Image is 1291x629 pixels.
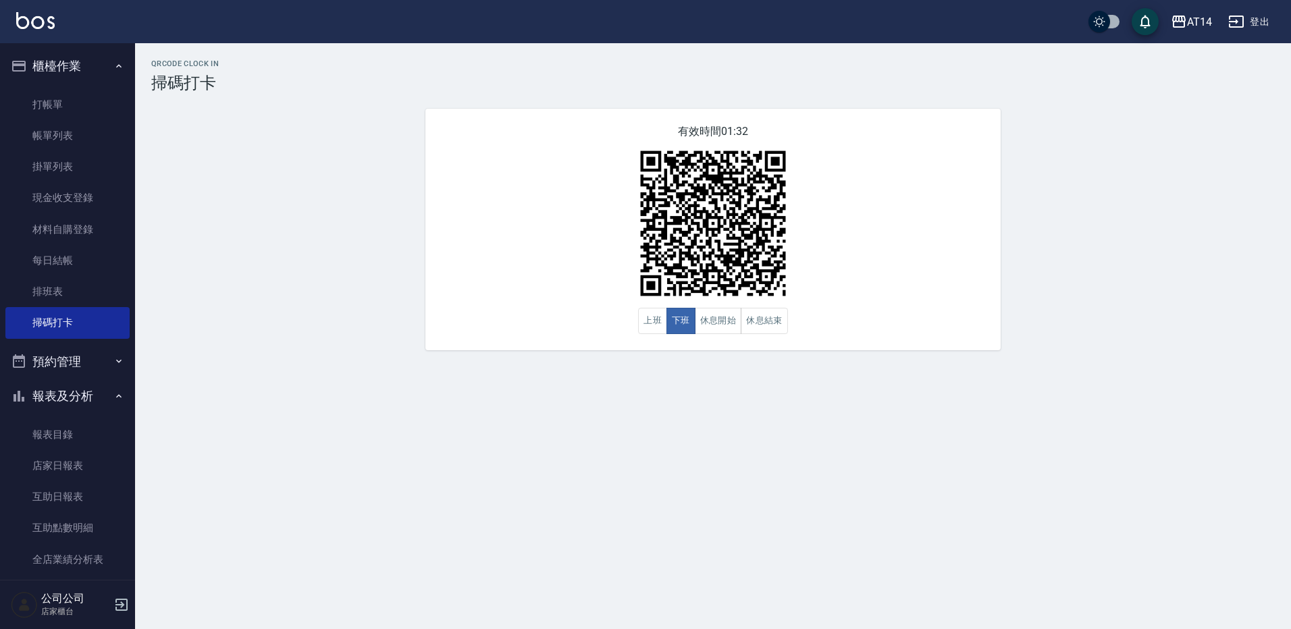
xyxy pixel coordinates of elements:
[1132,8,1159,35] button: save
[5,344,130,379] button: 預約管理
[5,49,130,84] button: 櫃檯作業
[1223,9,1275,34] button: 登出
[5,544,130,575] a: 全店業績分析表
[5,307,130,338] a: 掃碼打卡
[16,12,55,29] img: Logo
[5,120,130,151] a: 帳單列表
[638,308,667,334] button: 上班
[5,214,130,245] a: 材料自購登錄
[5,512,130,543] a: 互助點數明細
[41,605,110,618] p: 店家櫃台
[425,109,1001,350] div: 有效時間 01:32
[5,276,130,307] a: 排班表
[5,419,130,450] a: 報表目錄
[1187,13,1212,30] div: AT14
[1165,8,1217,36] button: AT14
[5,450,130,481] a: 店家日報表
[5,182,130,213] a: 現金收支登錄
[5,481,130,512] a: 互助日報表
[5,245,130,276] a: 每日結帳
[5,89,130,120] a: 打帳單
[11,591,38,618] img: Person
[666,308,695,334] button: 下班
[151,74,1275,92] h3: 掃碼打卡
[695,308,742,334] button: 休息開始
[41,592,110,605] h5: 公司公司
[151,59,1275,68] h2: QRcode Clock In
[5,379,130,414] button: 報表及分析
[5,151,130,182] a: 掛單列表
[5,575,130,606] a: 設計師日報表
[741,308,788,334] button: 休息結束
